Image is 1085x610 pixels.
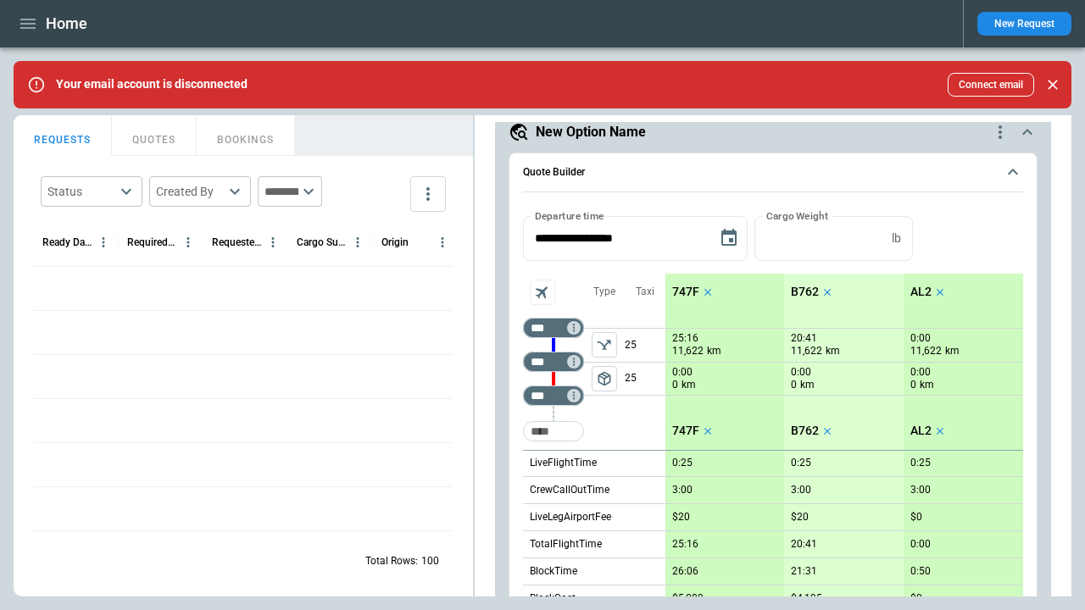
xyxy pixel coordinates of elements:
p: 3:00 [672,484,693,496]
p: 0 [791,378,797,392]
p: $0 [910,511,922,524]
p: $0 [910,592,922,605]
button: Choose date, selected date is Sep 16, 2025 [712,221,746,255]
button: left aligned [592,366,617,391]
p: 25 [625,329,665,362]
p: Taxi [636,285,654,299]
p: B762 [791,424,819,438]
p: 0:00 [672,366,693,379]
div: Too short [523,352,584,372]
p: 20:41 [791,332,817,345]
p: 0:00 [791,366,811,379]
p: AL2 [910,424,932,438]
button: left aligned [592,332,617,358]
p: 25 [625,363,665,395]
p: 11,622 [910,344,942,358]
button: Requested Route column menu [262,231,284,253]
button: Origin column menu [431,231,453,253]
button: Connect email [948,73,1034,97]
button: more [410,176,446,212]
p: AL2 [910,285,932,299]
div: Requested Route [212,236,262,248]
p: $20 [791,511,809,524]
p: 0 [910,378,916,392]
p: Your email account is disconnected [56,77,248,91]
p: 747F [672,424,699,438]
button: Close [1041,73,1065,97]
p: 11,622 [791,344,822,358]
button: BOOKINGS [197,115,295,156]
p: 3:00 [910,484,931,496]
p: km [707,344,721,358]
button: New Request [977,12,1071,36]
button: Quote Builder [523,153,1023,192]
button: New Option Namequote-option-actions [509,122,1038,142]
p: 21:31 [791,565,817,578]
p: TotalFlightTime [530,537,602,552]
p: CrewCallOutTime [530,483,609,497]
p: km [682,378,696,392]
p: 747F [672,285,699,299]
div: Required Date & Time (UTC) [127,236,177,248]
button: Required Date & Time (UTC) column menu [177,231,199,253]
p: LiveLegAirportFee [530,510,611,524]
p: km [826,344,840,358]
p: $4,195 [791,592,822,605]
div: Created By [156,183,224,200]
p: 0:00 [910,366,931,379]
div: dismiss [1041,66,1065,103]
h5: New Option Name [536,123,646,141]
p: 0:00 [910,332,931,345]
p: BlockTime [530,564,577,579]
button: Ready Date & Time (UTC) column menu [92,231,114,253]
p: LiveFlightTime [530,456,597,470]
button: Cargo Summary column menu [347,231,369,253]
div: quote-option-actions [990,122,1010,142]
p: Type [593,285,615,299]
p: 0:00 [910,538,931,551]
div: Cargo Summary [297,236,347,248]
div: Status [47,183,115,200]
p: 0:25 [672,457,693,469]
p: 25:16 [672,538,698,551]
p: km [800,378,815,392]
p: 20:41 [791,538,817,551]
p: 3:00 [791,484,811,496]
p: Total Rows: [365,554,418,568]
p: 11,622 [672,344,704,358]
p: B762 [791,285,819,299]
p: lb [892,231,901,246]
p: km [920,378,934,392]
p: BlockCost [530,591,576,606]
p: $5,089 [672,592,704,605]
p: 0:25 [791,457,811,469]
h1: Home [46,14,87,34]
p: $20 [672,511,690,524]
p: 0:25 [910,457,931,469]
p: 0 [672,378,678,392]
div: Origin [381,236,409,248]
p: 0:50 [910,565,931,578]
button: REQUESTS [14,115,112,156]
span: package_2 [596,370,613,387]
label: Cargo Weight [766,208,828,223]
h6: Quote Builder [523,167,585,178]
p: 100 [421,554,439,568]
div: Too short [523,318,584,338]
label: Departure time [535,208,604,223]
button: QUOTES [112,115,197,156]
span: Type of sector [592,366,617,391]
div: Ready Date & Time (UTC) [42,236,92,248]
span: Type of sector [592,332,617,358]
div: Too short [523,421,584,441]
p: km [945,344,960,358]
span: Aircraft selection [530,280,555,305]
p: 26:06 [672,565,698,578]
div: Too short [523,385,584,406]
p: 25:16 [672,332,698,345]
